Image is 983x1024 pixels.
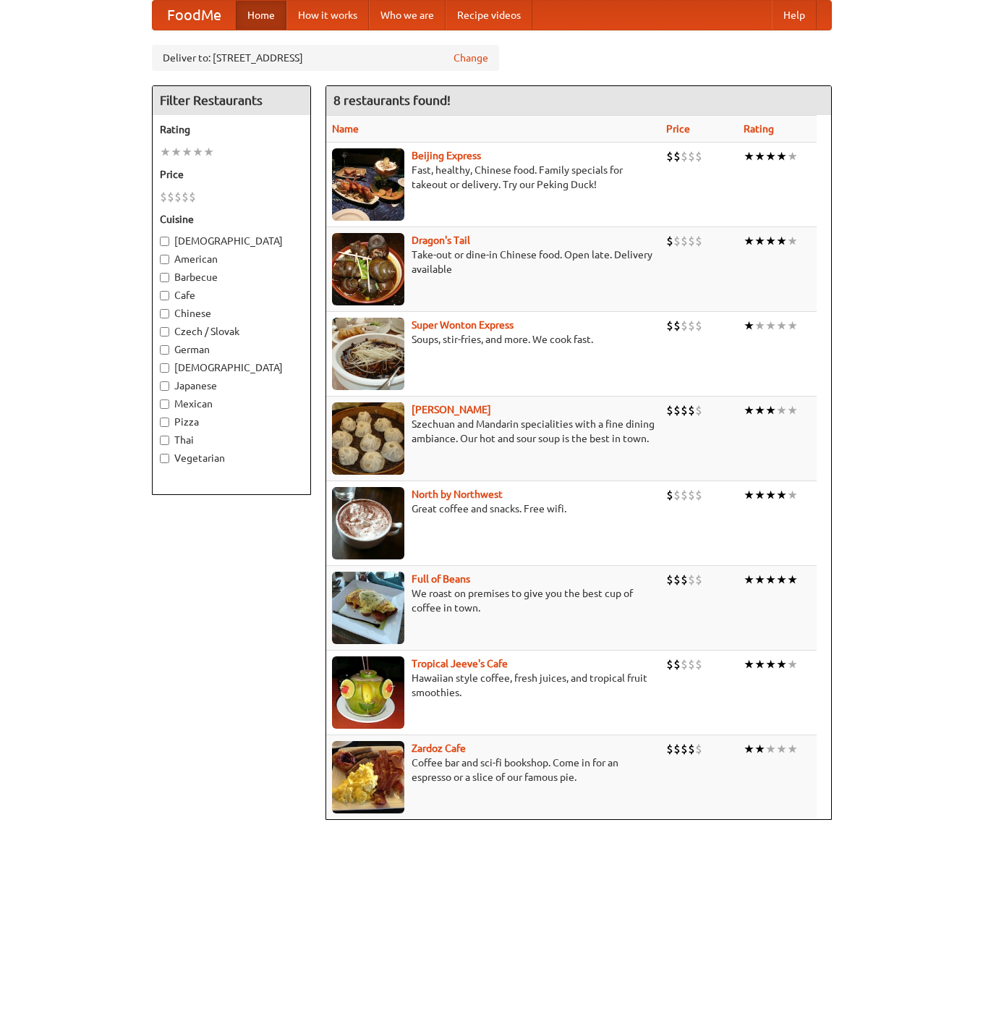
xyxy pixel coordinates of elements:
[666,123,690,135] a: Price
[412,404,491,415] a: [PERSON_NAME]
[776,487,787,503] li: ★
[167,189,174,205] li: $
[152,45,499,71] div: Deliver to: [STREET_ADDRESS]
[681,656,688,672] li: $
[332,487,404,559] img: north.jpg
[332,233,404,305] img: dragon.jpg
[182,144,192,160] li: ★
[695,318,702,334] li: $
[446,1,532,30] a: Recipe videos
[765,487,776,503] li: ★
[765,656,776,672] li: ★
[787,656,798,672] li: ★
[332,402,404,475] img: shandong.jpg
[776,402,787,418] li: ★
[776,318,787,334] li: ★
[160,378,303,393] label: Japanese
[160,415,303,429] label: Pizza
[776,741,787,757] li: ★
[160,397,303,411] label: Mexican
[695,487,702,503] li: $
[765,741,776,757] li: ★
[666,741,673,757] li: $
[776,148,787,164] li: ★
[787,487,798,503] li: ★
[744,123,774,135] a: Rating
[681,318,688,334] li: $
[332,502,655,516] p: Great coffee and snacks. Free wifi.
[787,402,798,418] li: ★
[673,148,681,164] li: $
[332,163,655,192] p: Fast, healthy, Chinese food. Family specials for takeout or delivery. Try our Peking Duck!
[174,189,182,205] li: $
[332,247,655,276] p: Take-out or dine-in Chinese food. Open late. Delivery available
[744,741,754,757] li: ★
[681,741,688,757] li: $
[688,402,695,418] li: $
[369,1,446,30] a: Who we are
[236,1,286,30] a: Home
[160,270,303,284] label: Barbecue
[754,487,765,503] li: ★
[754,656,765,672] li: ★
[412,573,470,585] a: Full of Beans
[688,656,695,672] li: $
[754,741,765,757] li: ★
[160,122,303,137] h5: Rating
[681,572,688,588] li: $
[412,150,481,161] a: Beijing Express
[765,233,776,249] li: ★
[787,572,798,588] li: ★
[332,656,404,729] img: jeeves.jpg
[776,233,787,249] li: ★
[688,318,695,334] li: $
[412,742,466,754] a: Zardoz Cafe
[688,487,695,503] li: $
[333,93,451,107] ng-pluralize: 8 restaurants found!
[744,656,754,672] li: ★
[160,291,169,300] input: Cafe
[160,309,169,318] input: Chinese
[673,233,681,249] li: $
[160,167,303,182] h5: Price
[160,363,169,373] input: [DEMOGRAPHIC_DATA]
[666,233,673,249] li: $
[153,86,310,115] h4: Filter Restaurants
[160,342,303,357] label: German
[412,658,508,669] a: Tropical Jeeve's Cafe
[160,399,169,409] input: Mexican
[286,1,369,30] a: How it works
[160,237,169,246] input: [DEMOGRAPHIC_DATA]
[203,144,214,160] li: ★
[160,273,169,282] input: Barbecue
[332,756,655,784] p: Coffee bar and sci-fi bookshop. Come in for an espresso or a slice of our famous pie.
[160,234,303,248] label: [DEMOGRAPHIC_DATA]
[673,656,681,672] li: $
[673,572,681,588] li: $
[765,318,776,334] li: ★
[765,402,776,418] li: ★
[666,656,673,672] li: $
[744,572,754,588] li: ★
[332,671,655,700] p: Hawaiian style coffee, fresh juices, and tropical fruit smoothies.
[754,148,765,164] li: ★
[160,144,171,160] li: ★
[776,656,787,672] li: ★
[776,572,787,588] li: ★
[412,319,514,331] a: Super Wonton Express
[681,233,688,249] li: $
[160,436,169,445] input: Thai
[332,332,655,347] p: Soups, stir-fries, and more. We cook fast.
[160,306,303,321] label: Chinese
[754,572,765,588] li: ★
[666,318,673,334] li: $
[160,255,169,264] input: American
[412,488,503,500] a: North by Northwest
[160,345,169,355] input: German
